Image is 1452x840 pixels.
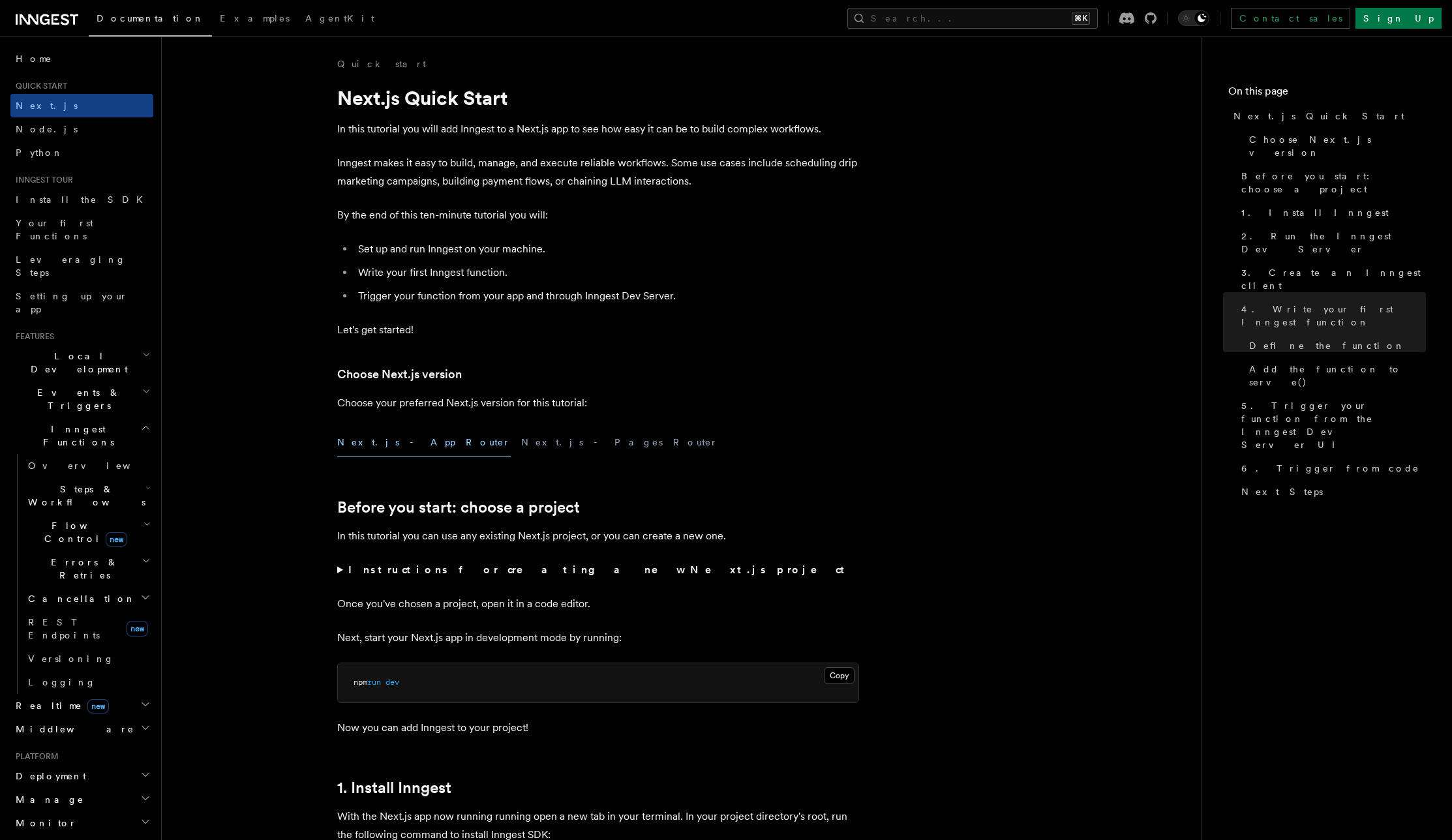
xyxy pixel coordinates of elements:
span: Define the function [1249,339,1405,352]
span: new [127,621,148,637]
p: Choose your preferred Next.js version for this tutorial: [337,394,859,412]
button: Manage [10,788,153,811]
p: Once you've chosen a project, open it in a code editor. [337,595,859,613]
span: Platform [10,751,59,762]
span: Add the function to serve() [1249,363,1426,389]
button: Toggle dark mode [1178,10,1209,26]
a: Next.js Quick Start [1228,104,1426,128]
span: REST Endpoints [28,617,100,640]
a: Setting up your app [10,284,153,321]
a: Choose Next.js version [337,365,462,383]
span: 5. Trigger your function from the Inngest Dev Server UI [1241,399,1426,451]
span: 3. Create an Inngest client [1241,266,1426,292]
span: dev [386,678,399,687]
div: Inngest Functions [10,454,153,694]
a: 3. Create an Inngest client [1236,261,1426,297]
span: Install the SDK [16,194,151,205]
span: Steps & Workflows [23,483,145,509]
a: Versioning [23,647,153,670]
h4: On this page [1228,83,1426,104]
span: Inngest tour [10,175,73,185]
span: Inngest Functions [10,423,141,449]
span: Features [10,331,54,342]
span: Before you start: choose a project [1241,170,1426,196]
a: Define the function [1244,334,1426,357]
button: Monitor [10,811,153,835]
p: In this tutorial you can use any existing Next.js project, or you can create a new one. [337,527,859,545]
span: new [106,532,127,547]
span: Node.js [16,124,78,134]
button: Search...⌘K [847,8,1098,29]
a: Python [10,141,153,164]
span: Quick start [10,81,67,91]
a: Contact sales [1231,8,1350,29]
span: 6. Trigger from code [1241,462,1419,475]
a: Before you start: choose a project [337,498,580,517]
span: Flow Control [23,519,144,545]
a: Install the SDK [10,188,153,211]
a: Choose Next.js version [1244,128,1426,164]
p: In this tutorial you will add Inngest to a Next.js app to see how easy it can be to build complex... [337,120,859,138]
li: Trigger your function from your app and through Inngest Dev Server. [354,287,859,305]
span: Next.js Quick Start [1233,110,1404,123]
a: 1. Install Inngest [337,779,451,797]
span: Leveraging Steps [16,254,126,278]
p: Next, start your Next.js app in development mode by running: [337,629,859,647]
span: 1. Install Inngest [1241,206,1389,219]
a: 2. Run the Inngest Dev Server [1236,224,1426,261]
span: Cancellation [23,592,136,605]
span: Errors & Retries [23,556,142,582]
span: Logging [28,677,96,687]
button: Events & Triggers [10,381,153,417]
span: Examples [220,13,290,23]
span: Home [16,52,52,65]
span: 4. Write your first Inngest function [1241,303,1426,329]
summary: Instructions for creating a new Next.js project [337,561,859,579]
span: Manage [10,793,84,806]
p: Inngest makes it easy to build, manage, and execute reliable workflows. Some use cases include sc... [337,154,859,190]
span: Events & Triggers [10,386,142,412]
button: Steps & Workflows [23,477,153,514]
a: Next Steps [1236,480,1426,503]
a: Examples [212,4,297,35]
h1: Next.js Quick Start [337,86,859,110]
span: Deployment [10,770,86,783]
a: Next.js [10,94,153,117]
a: Logging [23,670,153,694]
span: npm [354,678,367,687]
p: Now you can add Inngest to your project! [337,719,859,737]
button: Next.js - App Router [337,428,511,457]
span: Versioning [28,653,114,664]
button: Next.js - Pages Router [521,428,718,457]
span: Next Steps [1241,485,1323,498]
a: 1. Install Inngest [1236,201,1426,224]
a: 6. Trigger from code [1236,457,1426,480]
a: 5. Trigger your function from the Inngest Dev Server UI [1236,394,1426,457]
span: Local Development [10,350,142,376]
span: AgentKit [305,13,374,23]
button: Inngest Functions [10,417,153,454]
strong: Instructions for creating a new Next.js project [348,563,850,576]
a: Overview [23,454,153,477]
span: Setting up your app [16,291,128,314]
span: Next.js [16,100,78,111]
span: Choose Next.js version [1249,133,1426,159]
a: Leveraging Steps [10,248,153,284]
button: Realtimenew [10,694,153,717]
p: By the end of this ten-minute tutorial you will: [337,206,859,224]
kbd: ⌘K [1072,12,1090,25]
a: Your first Functions [10,211,153,248]
span: run [367,678,381,687]
button: Local Development [10,344,153,381]
span: new [87,699,109,713]
a: Add the function to serve() [1244,357,1426,394]
span: 2. Run the Inngest Dev Server [1241,230,1426,256]
span: Overview [28,460,162,471]
a: Before you start: choose a project [1236,164,1426,201]
button: Middleware [10,717,153,741]
span: Documentation [97,13,204,23]
a: 4. Write your first Inngest function [1236,297,1426,334]
a: REST Endpointsnew [23,610,153,647]
button: Copy [824,667,855,684]
a: Sign Up [1355,8,1442,29]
